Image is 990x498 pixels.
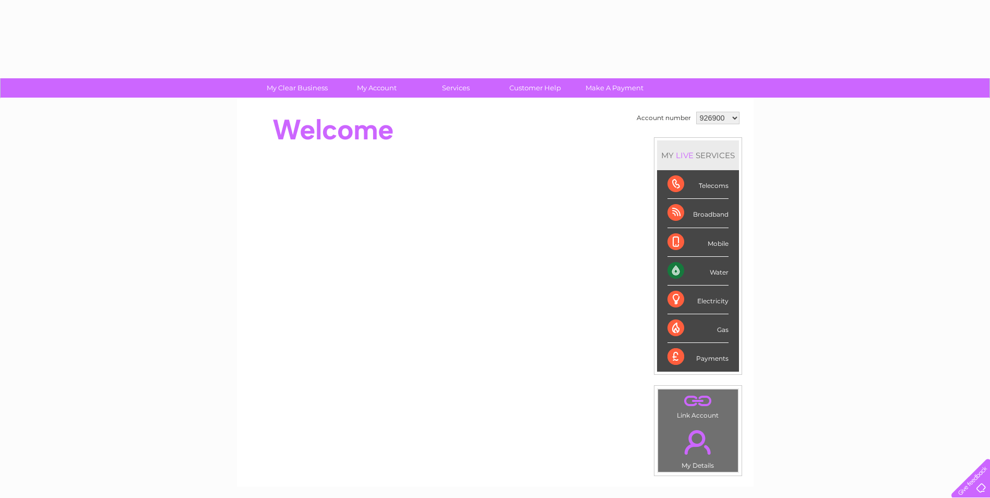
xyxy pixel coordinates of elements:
div: Electricity [667,286,729,314]
div: Water [667,257,729,286]
a: . [661,424,735,460]
div: MY SERVICES [657,140,739,170]
td: Account number [634,109,694,127]
div: Broadband [667,199,729,228]
div: LIVE [674,150,696,160]
a: Make A Payment [571,78,658,98]
a: My Account [333,78,420,98]
a: . [661,392,735,410]
a: Customer Help [492,78,578,98]
div: Payments [667,343,729,371]
div: Telecoms [667,170,729,199]
td: My Details [658,421,738,472]
a: My Clear Business [254,78,340,98]
div: Mobile [667,228,729,257]
a: Services [413,78,499,98]
div: Gas [667,314,729,343]
td: Link Account [658,389,738,422]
